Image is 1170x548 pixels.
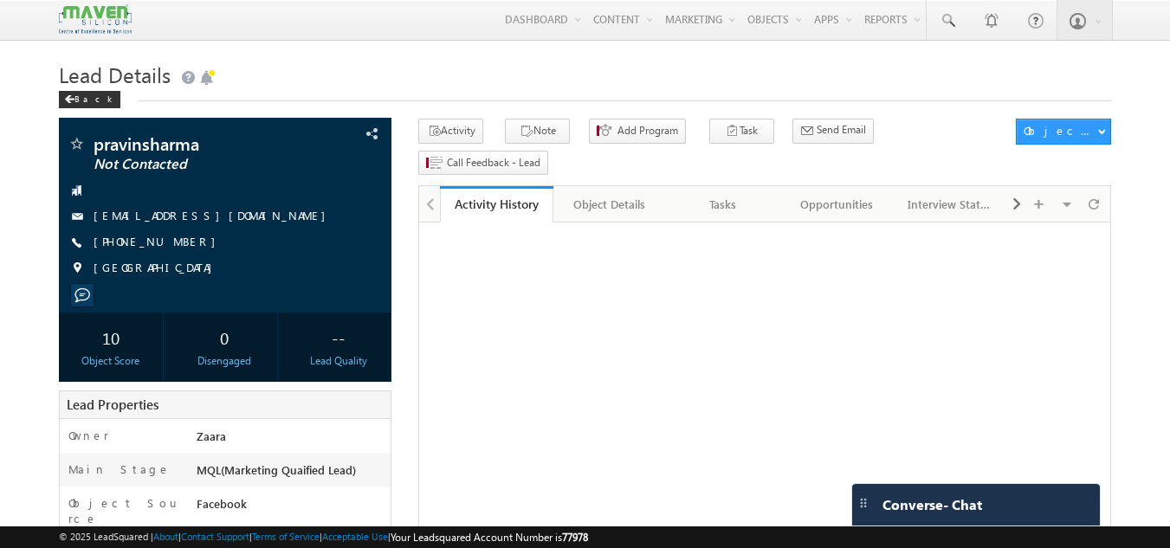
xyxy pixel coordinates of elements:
div: -- [290,321,386,353]
span: Add Program [617,123,678,139]
span: [GEOGRAPHIC_DATA] [94,260,221,277]
span: Zaara [197,429,226,443]
label: Owner [68,428,109,443]
div: Opportunities [794,194,878,215]
span: Not Contacted [94,156,299,173]
span: Call Feedback - Lead [447,155,540,171]
button: Add Program [589,119,686,144]
div: Back [59,91,120,108]
a: Object Details [553,186,667,222]
button: Activity [418,119,483,144]
a: Acceptable Use [322,531,388,542]
div: Object Details [567,194,651,215]
span: Converse - Chat [882,497,982,513]
div: Interview Status [908,194,992,215]
a: Back [59,90,129,105]
span: Your Leadsquared Account Number is [391,531,588,544]
div: Disengaged [177,353,273,369]
span: pravinsharma [94,135,299,152]
div: Tasks [681,194,765,215]
span: [PHONE_NUMBER] [94,234,224,251]
a: Activity History [440,186,553,222]
button: Object Actions [1016,119,1111,145]
div: Object Actions [1024,123,1097,139]
span: Lead Details [59,61,171,88]
a: Contact Support [181,531,249,542]
span: © 2025 LeadSquared | | | | | [59,529,588,545]
div: 0 [177,321,273,353]
span: Lead Properties [67,396,158,413]
div: Activity History [453,196,540,212]
span: 77978 [562,531,588,544]
a: Interview Status [894,186,1007,222]
a: Opportunities [780,186,894,222]
a: About [153,531,178,542]
a: Terms of Service [252,531,320,542]
div: MQL(Marketing Quaified Lead) [192,461,391,486]
button: Task [709,119,774,144]
div: Object Score [63,353,159,369]
button: Call Feedback - Lead [418,151,548,176]
div: Lead Quality [290,353,386,369]
div: 10 [63,321,159,353]
a: [EMAIL_ADDRESS][DOMAIN_NAME] [94,208,334,222]
label: Main Stage [68,461,171,477]
img: Custom Logo [59,4,132,35]
button: Send Email [792,119,874,144]
label: Object Source [68,495,180,526]
div: Facebook [192,495,391,519]
button: Note [505,119,570,144]
span: Send Email [817,122,866,138]
img: carter-drag [856,496,870,510]
a: Tasks [667,186,780,222]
